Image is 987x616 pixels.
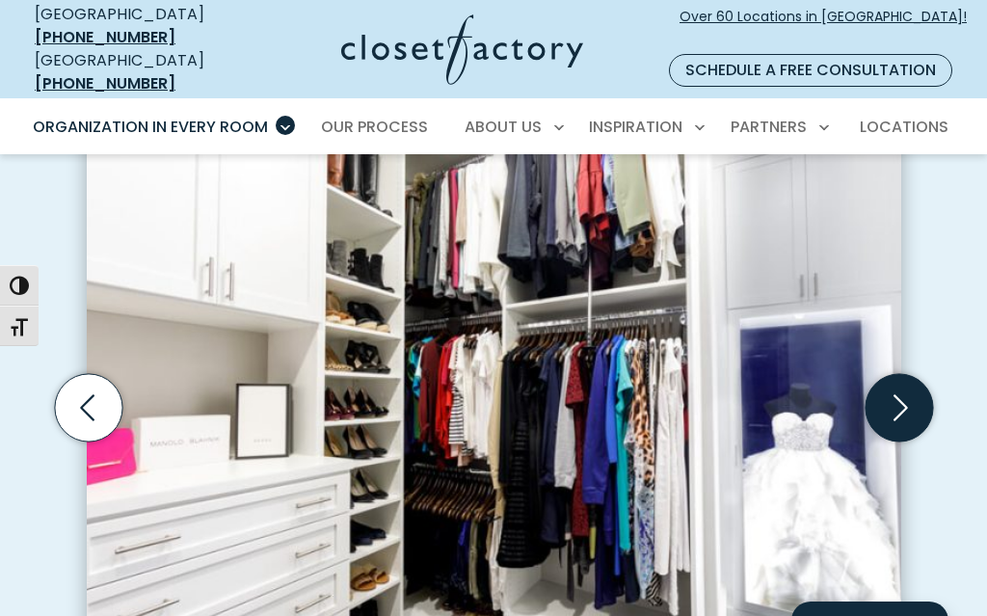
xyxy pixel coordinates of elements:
[860,116,948,138] span: Locations
[47,366,130,449] button: Previous slide
[465,116,542,138] span: About Us
[589,116,682,138] span: Inspiration
[35,49,245,95] div: [GEOGRAPHIC_DATA]
[731,116,807,138] span: Partners
[35,72,175,94] a: [PHONE_NUMBER]
[35,3,245,49] div: [GEOGRAPHIC_DATA]
[680,7,967,47] span: Over 60 Locations in [GEOGRAPHIC_DATA]!
[35,26,175,48] a: [PHONE_NUMBER]
[321,116,428,138] span: Our Process
[33,116,268,138] span: Organization in Every Room
[858,366,941,449] button: Next slide
[19,100,968,154] nav: Primary Menu
[669,54,952,87] a: Schedule a Free Consultation
[341,14,583,85] img: Closet Factory Logo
